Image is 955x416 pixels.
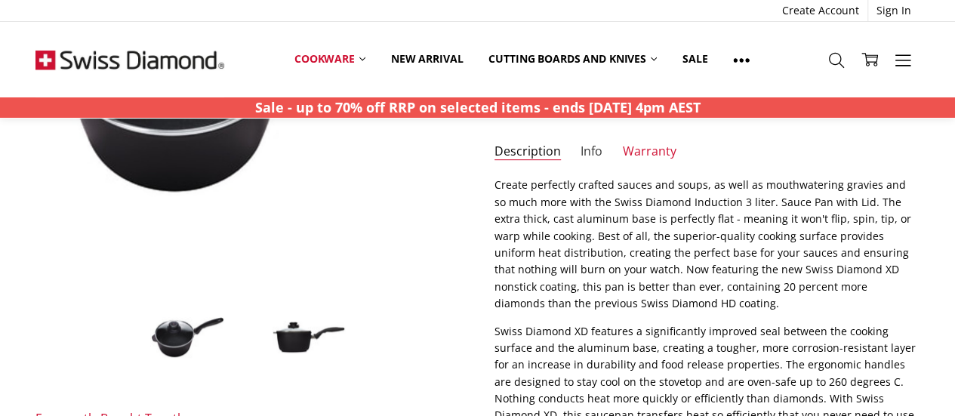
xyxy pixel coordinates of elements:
a: Sale [670,42,720,75]
img: XD Induction Nonstick Sauce Pan with Lid - 20CM X 11CM 3L [149,316,225,359]
a: New arrival [378,42,476,75]
a: Warranty [623,143,676,161]
img: XD Induction Nonstick Sauce Pan with Lid - 20CM X 11CM 3L [271,320,347,354]
a: Description [494,143,561,161]
a: Cookware [282,42,378,75]
a: Info [581,143,602,161]
p: Create perfectly crafted sauces and soups, as well as mouthwatering gravies and so much more with... [494,177,920,312]
a: Show All [720,42,762,76]
img: Free Shipping On Every Order [35,22,224,97]
strong: Sale - up to 70% off RRP on selected items - ends [DATE] 4pm AEST [255,98,701,116]
a: Cutting boards and knives [476,42,670,75]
